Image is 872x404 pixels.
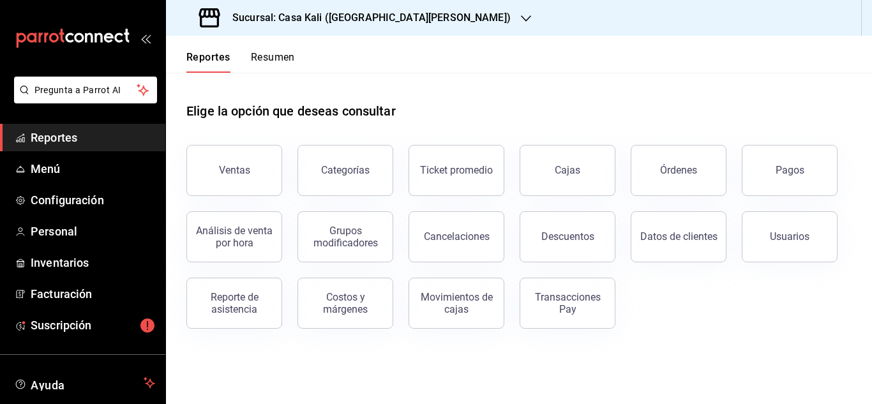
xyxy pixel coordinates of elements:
[186,101,396,121] h1: Elige la opción que deseas consultar
[297,145,393,196] button: Categorías
[186,51,230,73] button: Reportes
[14,77,157,103] button: Pregunta a Parrot AI
[409,145,504,196] button: Ticket promedio
[31,317,155,334] span: Suscripción
[31,375,139,391] span: Ayuda
[409,278,504,329] button: Movimientos de cajas
[770,230,809,243] div: Usuarios
[186,51,295,73] div: navigation tabs
[420,164,493,176] div: Ticket promedio
[219,164,250,176] div: Ventas
[297,278,393,329] button: Costos y márgenes
[186,278,282,329] button: Reporte de asistencia
[195,291,274,315] div: Reporte de asistencia
[186,145,282,196] button: Ventas
[631,211,726,262] button: Datos de clientes
[186,211,282,262] button: Análisis de venta por hora
[742,145,838,196] button: Pagos
[520,211,615,262] button: Descuentos
[31,191,155,209] span: Configuración
[417,291,496,315] div: Movimientos de cajas
[34,84,137,97] span: Pregunta a Parrot AI
[222,10,511,26] h3: Sucursal: Casa Kali ([GEOGRAPHIC_DATA][PERSON_NAME])
[555,164,580,176] div: Cajas
[520,278,615,329] button: Transacciones Pay
[306,291,385,315] div: Costos y márgenes
[742,211,838,262] button: Usuarios
[541,230,594,243] div: Descuentos
[660,164,697,176] div: Órdenes
[31,129,155,146] span: Reportes
[640,230,718,243] div: Datos de clientes
[31,160,155,177] span: Menú
[140,33,151,43] button: open_drawer_menu
[31,254,155,271] span: Inventarios
[251,51,295,73] button: Resumen
[631,145,726,196] button: Órdenes
[321,164,370,176] div: Categorías
[424,230,490,243] div: Cancelaciones
[31,285,155,303] span: Facturación
[9,93,157,106] a: Pregunta a Parrot AI
[195,225,274,249] div: Análisis de venta por hora
[776,164,804,176] div: Pagos
[528,291,607,315] div: Transacciones Pay
[306,225,385,249] div: Grupos modificadores
[520,145,615,196] button: Cajas
[297,211,393,262] button: Grupos modificadores
[409,211,504,262] button: Cancelaciones
[31,223,155,240] span: Personal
